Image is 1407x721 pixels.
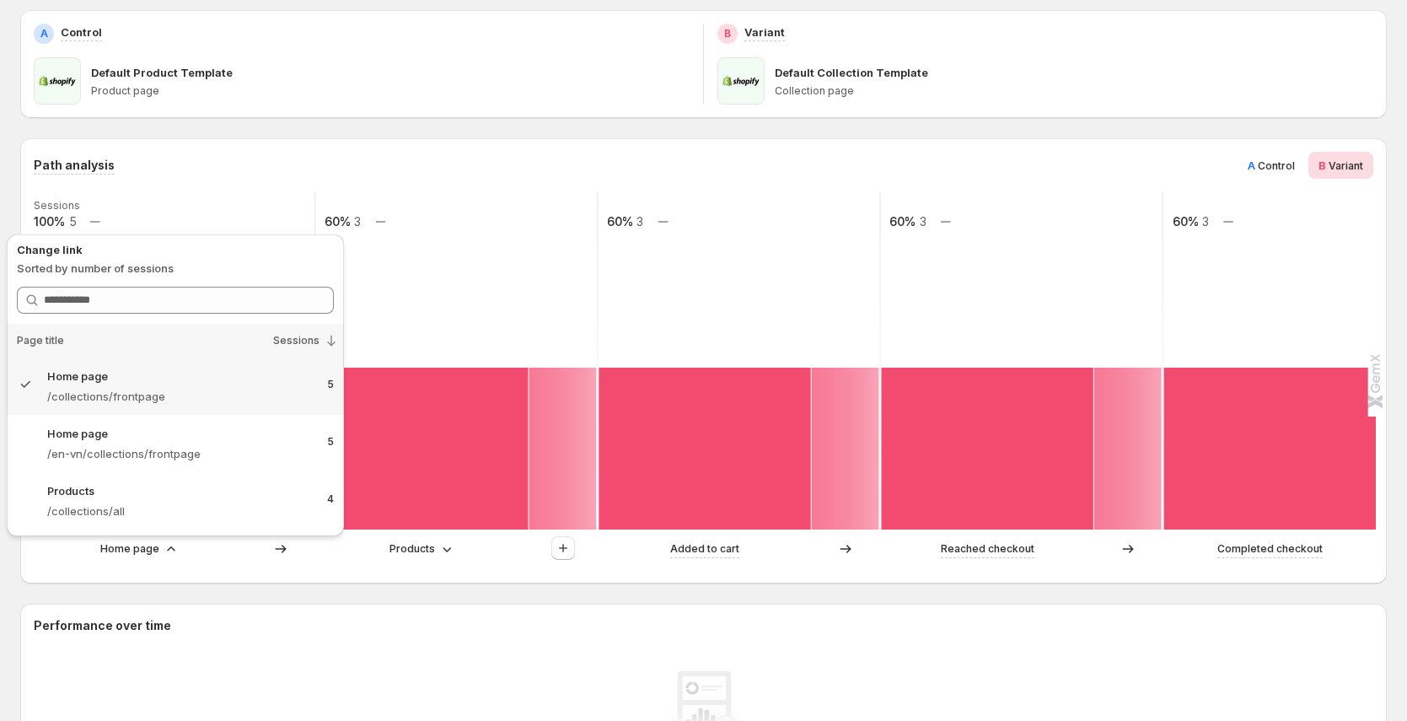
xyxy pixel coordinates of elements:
p: Control [61,24,102,40]
p: Change link [17,241,334,258]
img: Default Collection Template [717,57,765,105]
span: A [1248,159,1255,172]
span: Variant [1329,159,1363,172]
h3: Path analysis [34,157,115,174]
text: 60% [607,214,633,229]
h2: A [40,27,48,40]
text: 60% [889,214,916,229]
p: Home page [100,541,159,557]
text: 3 [354,214,361,229]
h2: Performance over time [34,617,1373,634]
text: 3 [920,214,926,229]
p: 5 [292,435,334,449]
span: Page title [17,334,64,347]
p: Collection page [775,84,1373,98]
p: /collections/all [47,503,278,519]
p: Products [47,482,94,499]
text: 3 [636,214,643,229]
p: Home page [47,425,108,442]
p: Variant [744,24,785,40]
span: Sessions [273,334,320,347]
p: Completed checkout [1217,541,1323,557]
img: Default Product Template [34,57,81,105]
p: Added to cart [670,541,739,557]
p: Home page [47,368,108,385]
text: Sessions [34,199,80,212]
p: Product page [91,84,690,98]
h2: B [724,27,731,40]
p: Sorted by number of sessions [17,260,334,277]
text: 100% [34,214,65,229]
span: B [1318,159,1326,172]
p: /en-vn/collections/frontpage [47,445,278,462]
text: 5 [69,214,77,229]
text: 60% [325,214,351,229]
p: /collections/frontpage [47,388,278,405]
p: Products [389,541,435,557]
span: Control [1258,159,1295,172]
text: 60% [1173,214,1199,229]
p: Reached checkout [941,541,1034,557]
p: Default Product Template [91,64,233,81]
p: 5 [292,378,334,391]
p: Default Collection Template [775,64,928,81]
text: 3 [1202,214,1209,229]
p: 4 [292,492,334,506]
